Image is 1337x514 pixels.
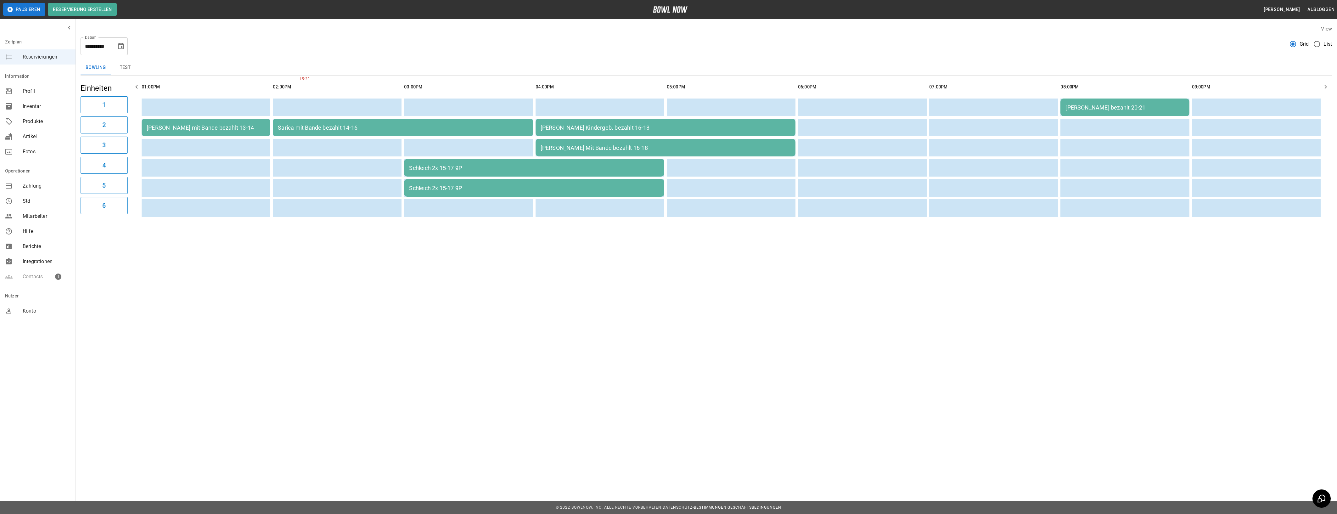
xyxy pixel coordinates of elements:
[23,133,70,140] span: Artikel
[81,83,128,93] h5: Einheiten
[536,78,664,96] th: 04:00PM
[23,118,70,125] span: Produkte
[23,197,70,205] span: Std
[1300,40,1309,48] span: Grid
[23,182,70,190] span: Zahlung
[139,76,1323,219] table: sticky table
[102,160,106,170] h6: 4
[1321,26,1332,32] label: View
[23,212,70,220] span: Mitarbeiter
[81,137,128,154] button: 3
[541,144,790,151] div: [PERSON_NAME] Mit Bande bezahlt 16-18
[23,243,70,250] span: Berichte
[102,140,106,150] h6: 3
[81,60,111,75] button: Bowling
[23,228,70,235] span: Hilfe
[929,78,1058,96] th: 07:00PM
[653,6,688,13] img: logo
[81,157,128,174] button: 4
[1065,104,1184,111] div: [PERSON_NAME] bezahlt 20-21
[23,258,70,265] span: Integrationen
[115,40,127,53] button: Choose date, selected date is 24. Aug. 2025
[147,124,265,131] div: [PERSON_NAME] mit Bande bezahlt 13-14
[23,103,70,110] span: Inventar
[1323,40,1332,48] span: List
[3,3,45,16] button: Pausieren
[1060,78,1189,96] th: 08:00PM
[556,505,663,510] span: © 2022 BowlNow, Inc. Alle Rechte vorbehalten.
[541,124,790,131] div: [PERSON_NAME] Kindergeb. bezahlt 16-18
[663,505,727,510] a: Datenschutz-Bestimmungen
[1192,78,1321,96] th: 09:00PM
[102,120,106,130] h6: 2
[273,78,402,96] th: 02:00PM
[298,76,300,82] span: 15:33
[48,3,117,16] button: Reservierung erstellen
[102,180,106,190] h6: 5
[23,88,70,95] span: Profil
[404,78,533,96] th: 03:00PM
[798,78,927,96] th: 06:00PM
[1261,4,1302,15] button: [PERSON_NAME]
[81,177,128,194] button: 5
[81,116,128,133] button: 2
[409,165,659,171] div: Schleich 2x 15-17 9P
[23,53,70,61] span: Reservierungen
[102,100,106,110] h6: 1
[81,60,1332,75] div: inventory tabs
[81,96,128,113] button: 1
[1305,4,1337,15] button: Ausloggen
[111,60,139,75] button: test
[727,505,781,510] a: Geschäftsbedingungen
[667,78,795,96] th: 05:00PM
[81,197,128,214] button: 6
[142,78,270,96] th: 01:00PM
[278,124,528,131] div: Sarica mit Bande bezahlt 14-16
[23,307,70,315] span: Konto
[409,185,659,191] div: Schleich 2x 15-17 9P
[23,148,70,155] span: Fotos
[102,201,106,211] h6: 6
